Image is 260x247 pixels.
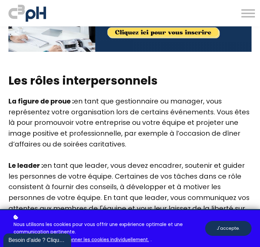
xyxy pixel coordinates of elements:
[12,214,205,244] p: ou .
[8,161,43,170] b: Le leader :
[8,73,252,88] h2: Les rôles interpersonnels
[53,236,149,244] a: Sélectionner les cookies individuellement.
[205,221,252,236] button: J'accepte.
[3,232,72,247] iframe: chat widget
[8,160,252,235] div: en tant que leader, vous devez encadrer, soutenir et guider les personnes de votre équipe. Certai...
[14,221,200,236] span: Nous utilisons les cookies pour vous offrir une expérience optimale et une communication pertinente.
[8,96,74,106] b: La figure de proue :
[8,96,252,160] div: en tant que gestionnaire ou manager, vous représentez votre organisation lors de certains événeme...
[8,3,46,23] img: logo C3PH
